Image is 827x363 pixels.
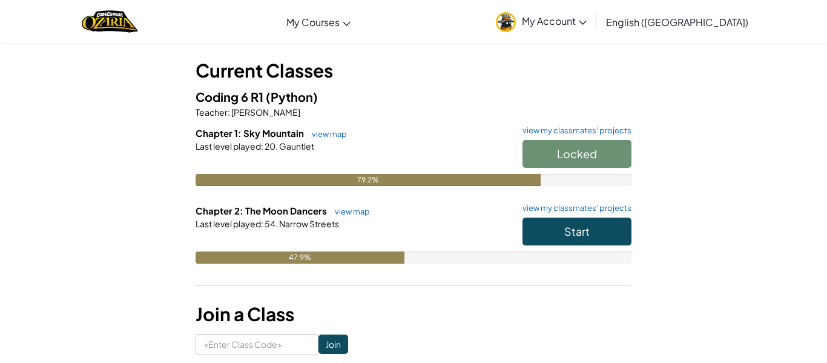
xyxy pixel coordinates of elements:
[318,335,348,354] input: Join
[196,141,261,152] span: Last level played
[522,218,631,245] button: Start
[196,301,631,328] h3: Join a Class
[606,16,748,28] span: English ([GEOGRAPHIC_DATA])
[496,12,516,32] img: avatar
[196,334,318,355] input: <Enter Class Code>
[196,218,261,229] span: Last level played
[263,141,278,152] span: 20.
[490,2,593,41] a: My Account
[228,107,230,118] span: :
[196,89,266,104] span: Coding 6 R1
[278,141,314,152] span: Gauntlet
[196,57,631,84] h3: Current Classes
[261,141,263,152] span: :
[286,16,340,28] span: My Courses
[516,127,631,135] a: view my classmates' projects
[230,107,300,118] span: [PERSON_NAME]
[196,127,306,139] span: Chapter 1: Sky Mountain
[280,5,357,38] a: My Courses
[516,204,631,212] a: view my classmates' projects
[82,9,138,34] a: Ozaria by CodeCombat logo
[196,205,329,216] span: Chapter 2: The Moon Dancers
[306,129,347,139] a: view map
[82,9,138,34] img: Home
[329,207,370,216] a: view map
[196,174,541,186] div: 79.2%
[600,5,754,38] a: English ([GEOGRAPHIC_DATA])
[263,218,278,229] span: 54.
[196,107,228,118] span: Teacher
[261,218,263,229] span: :
[266,89,318,104] span: (Python)
[522,15,587,27] span: My Account
[564,224,590,238] span: Start
[278,218,339,229] span: Narrow Streets
[196,251,404,264] div: 47.9%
